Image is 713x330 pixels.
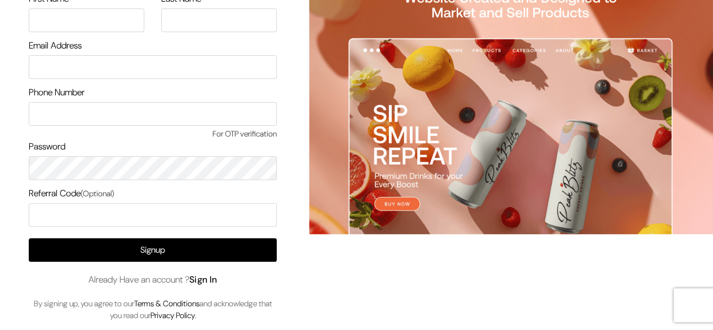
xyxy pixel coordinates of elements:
[29,140,65,153] label: Password
[150,310,195,320] a: Privacy Policy
[134,298,200,309] a: Terms & Conditions
[29,298,277,322] p: By signing up, you agree to our and acknowledge that you read our .
[29,128,277,140] span: For OTP verification
[189,274,218,285] a: Sign In
[29,187,114,200] label: Referral Code
[81,188,114,199] span: (Optional)
[88,273,218,287] span: Already Have an account ?
[29,238,277,262] button: Signup
[29,39,82,52] label: Email Address
[29,86,85,99] label: Phone Number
